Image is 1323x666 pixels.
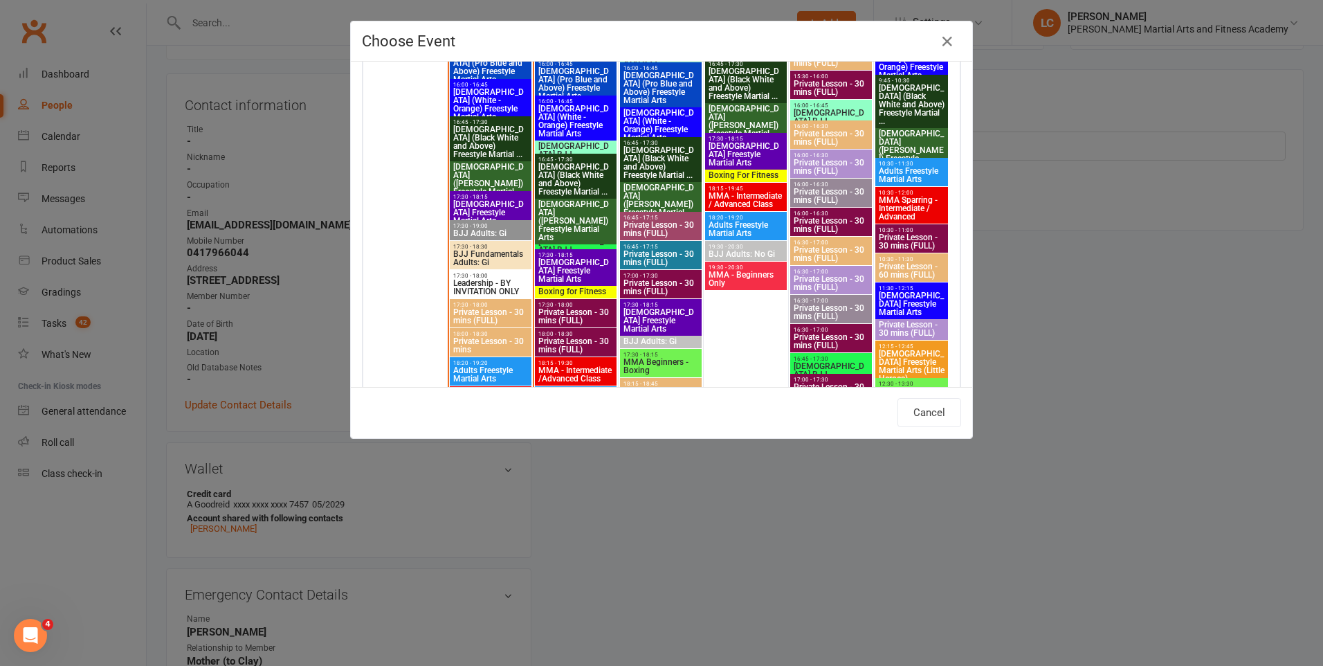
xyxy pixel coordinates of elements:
span: [DEMOGRAPHIC_DATA] (Black White and Above) Freestyle Martial ... [878,84,945,125]
span: Private Lesson - 30 mins (FULL) [793,129,869,146]
span: 9:45 - 10:30 [878,78,945,84]
span: [DEMOGRAPHIC_DATA] Freestyle Martial Arts [453,200,529,225]
span: 16:00 - 16:45 [793,102,869,109]
span: 17:30 - 18:00 [453,302,529,308]
span: 18:15 - 19:30 [538,360,614,366]
span: Adults Freestyle Martial Arts [453,366,529,383]
button: Cancel [897,398,961,427]
span: Private Lesson - 30 mins (FULL) [623,279,699,296]
span: Private Lesson - 30 mins [453,337,529,354]
span: [DEMOGRAPHIC_DATA] Freestyle Martial Arts [708,142,784,167]
span: BJJ Adults: Gi [623,337,699,345]
span: Private Lesson - 30 mins [793,383,869,399]
button: Close [936,30,958,53]
span: 16:45 - 17:30 [538,156,614,163]
span: 17:00 - 17:30 [793,377,869,383]
span: Private Lesson - 30 mins (FULL) [793,217,869,233]
span: [DEMOGRAPHIC_DATA] (White - Orange) Freestyle Martial Arts [878,46,945,80]
span: Private Lesson - 30 mins (FULL) [793,246,869,262]
span: [DEMOGRAPHIC_DATA] BJJ [538,237,614,254]
span: Adults Freestyle Martial Arts [878,167,945,183]
span: 17:30 - 19:00 [453,223,529,229]
span: [DEMOGRAPHIC_DATA] (Pro Blue and Above) Freestyle Martial Arts [538,67,614,100]
span: 12:15 - 12:45 [878,343,945,350]
span: Adults Freestyle Martial Arts [708,221,784,237]
span: 11:30 - 12:15 [878,285,945,291]
span: 16:45 - 17:15 [623,215,699,221]
span: Private Lesson - 30 mins (FULL) [793,304,869,321]
span: BJJ Adults: No Gi [708,250,784,258]
span: Private Lesson - 30 mins (FULL) [878,321,945,337]
span: 16:30 - 17:00 [793,327,869,333]
span: [DEMOGRAPHIC_DATA] (White - Orange) Freestyle Martial Arts [538,105,614,138]
span: 10:30 - 11:30 [878,161,945,167]
span: [DEMOGRAPHIC_DATA] (White - Orange) Freestyle Martial Arts [453,88,529,121]
span: [DEMOGRAPHIC_DATA] (Black White and Above) Freestyle Martial ... [623,146,699,179]
span: MMA Sparring - Intermediate / Advanced [878,196,945,221]
span: Private Lesson - 30 mins (FULL) [623,250,699,267]
span: [DEMOGRAPHIC_DATA] ([PERSON_NAME]) Freestyle Martial Arts [538,200,614,242]
span: 16:30 - 17:00 [793,298,869,304]
span: Private Lesson - 30 mins (FULL) [793,275,869,291]
span: [DEMOGRAPHIC_DATA] BJJ [538,142,614,159]
span: 16:00 - 16:30 [793,210,869,217]
span: 10:30 - 12:00 [878,190,945,196]
span: 17:30 - 18:15 [453,194,529,200]
span: 4 [42,619,53,630]
span: Private Lesson - 30 mins (FULL) [793,159,869,175]
span: MMA - Beginners Only [708,271,784,287]
span: 17:30 - 18:15 [623,302,699,308]
span: 18:15 - 19:45 [708,186,784,192]
span: 19:30 - 20:30 [708,264,784,271]
span: 17:30 - 18:15 [623,352,699,358]
span: Private Lesson - 30 mins (FULL) [453,308,529,325]
span: MMA - Beginners Only [878,387,945,404]
span: 17:30 - 18:00 [453,273,529,279]
span: MMA - Intermediate /Advanced Class [538,366,614,383]
span: [DEMOGRAPHIC_DATA] (Black White and Above) Freestyle Martial ... [708,67,784,100]
span: Private Lesson - 30 mins (FULL) [878,233,945,250]
span: 10:30 - 11:00 [878,227,945,233]
span: 16:45 - 17:30 [708,61,784,67]
span: 17:30 - 18:15 [708,136,784,142]
span: 16:45 - 17:30 [793,356,869,362]
span: Private Lesson - 30 mins (FULL) [793,188,869,204]
span: BJJ Adults: Gi [453,229,529,237]
span: Private Lesson - 30 mins (FULL) [538,337,614,354]
span: 16:00 - 16:45 [623,65,699,71]
span: [DEMOGRAPHIC_DATA] BJJ [793,109,869,125]
span: 16:30 - 17:00 [793,269,869,275]
span: 16:00 - 16:45 [538,61,614,67]
span: 16:45 - 17:30 [623,140,699,146]
span: Leadership - BY INVITATION ONLY [453,279,529,296]
span: 15:30 - 16:00 [793,73,869,80]
span: BJJ Fundamentals Adults: Gi [453,250,529,267]
span: 18:00 - 18:30 [453,331,529,337]
span: [DEMOGRAPHIC_DATA] Freestyle Martial Arts [878,291,945,316]
span: Private Lesson - 30 mins (FULL) [793,80,869,96]
span: Boxing For Fitness [708,171,784,179]
span: [DEMOGRAPHIC_DATA] ([PERSON_NAME]) Freestyle Martial Arts [623,183,699,225]
span: 16:00 - 16:45 [453,82,529,88]
span: 17:30 - 18:15 [538,252,614,258]
span: [DEMOGRAPHIC_DATA] ([PERSON_NAME]) Freestyle Martial Arts [708,105,784,146]
span: [DEMOGRAPHIC_DATA] BJJ [793,362,869,379]
h4: Choose Event [362,33,961,50]
span: Boxing for Fitness [538,287,614,296]
span: Private Lesson - 30 mins [623,387,699,404]
span: Private Lesson - 30 mins (FULL) [793,51,869,67]
span: 16:45 - 17:15 [623,244,699,250]
span: 18:20 - 19:20 [453,360,529,366]
span: 18:15 - 18:45 [623,381,699,387]
span: [DEMOGRAPHIC_DATA] (White - Orange) Freestyle Martial Arts [623,109,699,142]
span: 16:00 - 16:30 [793,152,869,159]
span: [DEMOGRAPHIC_DATA] ([PERSON_NAME]) Freestyle Martial Arts [453,163,529,204]
span: 19:30 - 20:30 [708,244,784,250]
span: 18:00 - 18:30 [538,331,614,337]
span: [DEMOGRAPHIC_DATA] Freestyle Martial Arts [538,258,614,283]
span: Private Lesson - 60 mins (FULL) [878,262,945,279]
span: 16:00 - 16:45 [538,98,614,105]
span: 12:30 - 13:30 [878,381,945,387]
span: 10:30 - 11:30 [878,256,945,262]
span: 16:45 - 17:30 [453,119,529,125]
